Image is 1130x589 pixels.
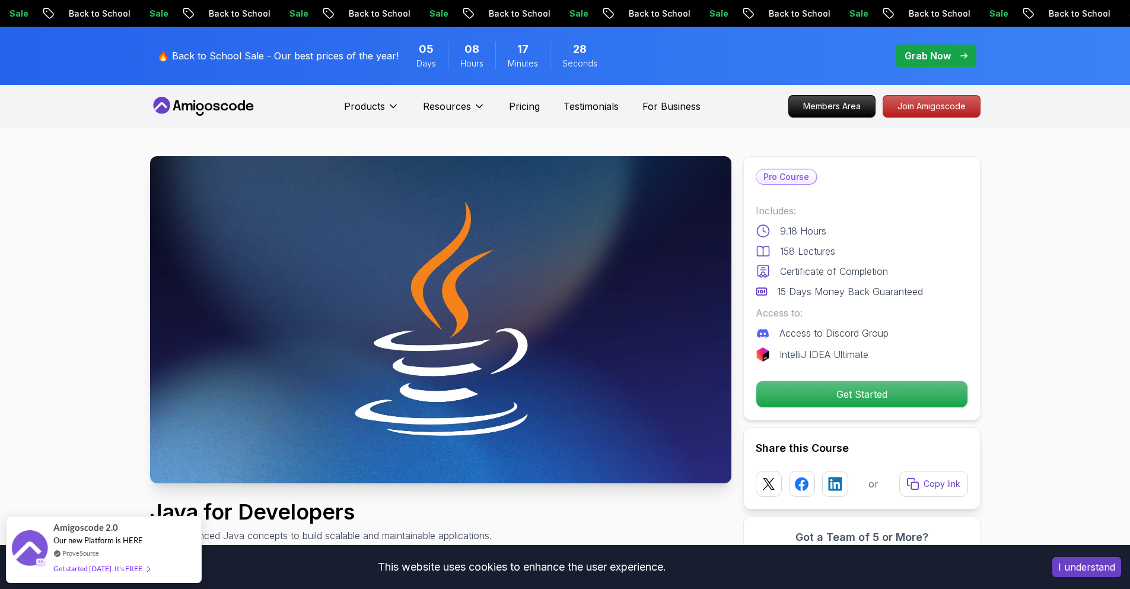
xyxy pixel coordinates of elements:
span: Days [416,58,436,69]
p: Includes: [756,204,968,218]
p: 158 Lectures [780,244,835,258]
p: Members Area [789,96,875,117]
p: Back to School [1036,8,1116,20]
a: For Business [642,99,701,113]
p: Certificate of Completion [780,264,888,278]
p: IntelliJ IDEA Ultimate [779,347,868,362]
button: Resources [423,99,485,123]
p: or [868,477,878,491]
p: Access to: [756,306,968,320]
button: Copy link [899,471,968,497]
button: Products [344,99,399,123]
span: Our new Platform is HERE [53,536,143,545]
a: Members Area [788,95,876,118]
p: Copy link [924,478,960,490]
img: provesource social proof notification image [12,530,47,569]
img: jetbrains logo [756,347,770,362]
p: Back to School [336,8,416,20]
p: Sale [836,8,874,20]
span: Seconds [562,58,597,69]
div: This website uses cookies to enhance the user experience. [9,554,1034,580]
p: 9.18 Hours [780,224,826,238]
span: Minutes [508,58,538,69]
p: Sale [416,8,454,20]
button: Accept cookies [1052,557,1121,577]
span: Amigoscode 2.0 [53,521,118,534]
h2: Share this Course [756,440,968,457]
a: ProveSource [62,548,99,558]
img: java-for-developers_thumbnail [150,156,731,483]
p: Back to School [476,8,556,20]
button: Get Started [756,381,968,408]
span: 28 Seconds [573,41,587,58]
div: Get started [DATE]. It's FREE [53,562,149,575]
p: Sale [136,8,174,20]
p: Get Started [756,381,967,407]
p: Back to School [56,8,136,20]
p: Back to School [196,8,276,20]
p: Sale [696,8,734,20]
p: Resources [423,99,471,113]
p: Products [344,99,385,113]
p: Access to Discord Group [779,326,889,340]
p: Sale [556,8,594,20]
span: 8 Hours [464,41,479,58]
p: 🔥 Back to School Sale - Our best prices of the year! [157,49,399,63]
p: Sale [976,8,1014,20]
h1: Java for Developers [150,500,492,524]
span: Hours [460,58,483,69]
p: Back to School [756,8,836,20]
a: Join Amigoscode [883,95,981,118]
p: Join Amigoscode [883,96,980,117]
a: Testimonials [564,99,619,113]
p: Back to School [616,8,696,20]
h3: Got a Team of 5 or More? [756,529,968,546]
p: Back to School [896,8,976,20]
span: 5 Days [419,41,434,58]
a: Pricing [509,99,540,113]
p: Sale [276,8,314,20]
p: Learn advanced Java concepts to build scalable and maintainable applications. [150,528,492,543]
p: 15 Days Money Back Guaranteed [777,284,923,299]
p: Pro Course [756,170,816,184]
span: 17 Minutes [517,41,529,58]
p: Grab Now [905,49,951,63]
